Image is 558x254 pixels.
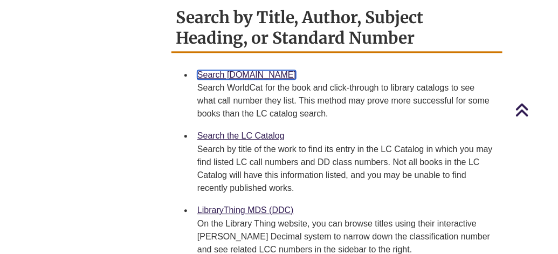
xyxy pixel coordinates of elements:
[197,70,296,79] a: Search [DOMAIN_NAME]
[197,131,285,140] a: Search the LC Catalog
[171,4,502,53] h2: Search by Title, Author, Subject Heading, or Standard Number
[197,205,294,215] a: LibraryThing MDS (DDC)
[197,143,494,195] div: Search by title of the work to find its entry in the LC Catalog in which you may find listed LC c...
[515,102,555,117] a: Back to Top
[197,81,494,120] div: Search WorldCat for the book and click-through to library catalogs to see what call number they l...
